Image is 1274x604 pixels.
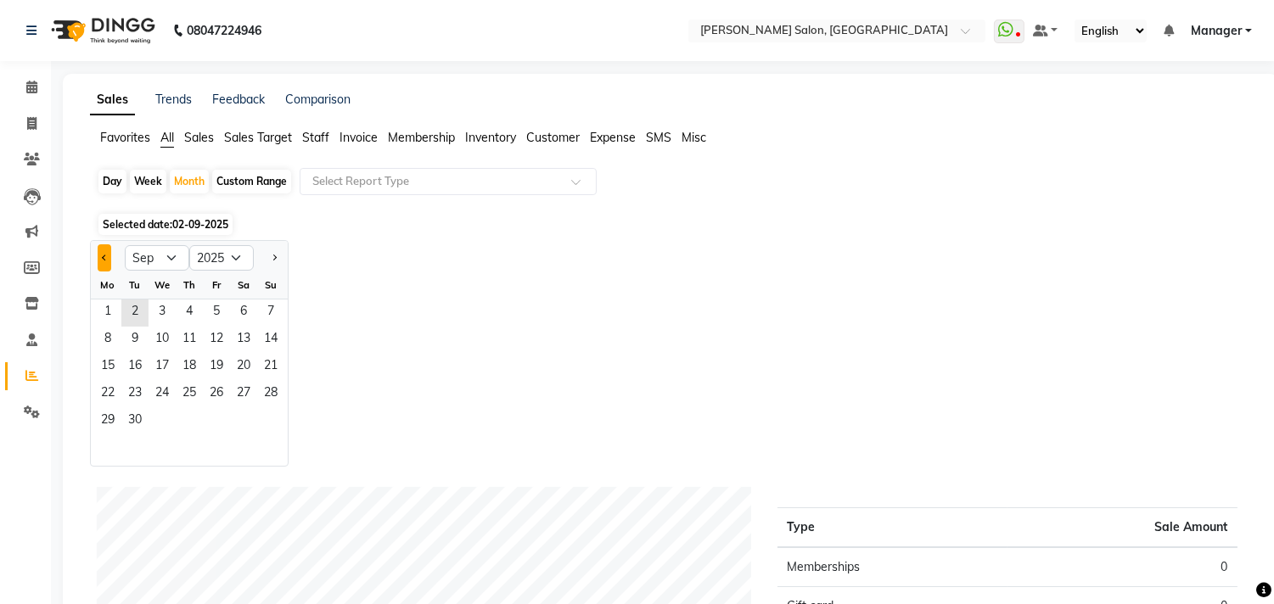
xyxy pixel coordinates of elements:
div: Wednesday, September 17, 2025 [149,354,176,381]
span: 3 [149,299,176,327]
span: 10 [149,327,176,354]
a: Comparison [285,92,351,107]
div: Monday, September 15, 2025 [94,354,121,381]
div: Monday, September 8, 2025 [94,327,121,354]
div: Saturday, September 6, 2025 [230,299,257,327]
span: 11 [176,327,203,354]
th: Type [777,508,1007,548]
span: 12 [203,327,230,354]
span: 27 [230,381,257,408]
span: 29 [94,408,121,435]
div: Sunday, September 21, 2025 [257,354,284,381]
div: Wednesday, September 24, 2025 [149,381,176,408]
span: Manager [1191,22,1242,40]
div: Month [170,170,209,193]
div: Su [257,271,284,299]
a: Feedback [212,92,265,107]
div: Th [176,271,203,299]
span: 21 [257,354,284,381]
span: 15 [94,354,121,381]
span: 17 [149,354,176,381]
span: Selected date: [98,214,233,235]
div: Day [98,170,126,193]
div: Saturday, September 27, 2025 [230,381,257,408]
div: Custom Range [212,170,291,193]
a: Trends [155,92,192,107]
span: 7 [257,299,284,327]
div: Tuesday, September 9, 2025 [121,327,149,354]
div: We [149,271,176,299]
span: 22 [94,381,121,408]
div: Saturday, September 20, 2025 [230,354,257,381]
div: Friday, September 5, 2025 [203,299,230,327]
span: 18 [176,354,203,381]
span: 26 [203,381,230,408]
div: Sa [230,271,257,299]
span: 16 [121,354,149,381]
span: 13 [230,327,257,354]
div: Tuesday, September 16, 2025 [121,354,149,381]
button: Previous month [98,244,111,271]
div: Friday, September 26, 2025 [203,381,230,408]
div: Tuesday, September 2, 2025 [121,299,149,327]
a: Sales [90,85,135,115]
div: Tu [121,271,149,299]
div: Thursday, September 18, 2025 [176,354,203,381]
td: 0 [1007,547,1238,587]
span: 6 [230,299,257,327]
div: Monday, September 1, 2025 [94,299,121,327]
span: 25 [176,381,203,408]
div: Week [130,170,166,193]
div: Saturday, September 13, 2025 [230,327,257,354]
span: 14 [257,327,284,354]
span: 2 [121,299,149,327]
div: Tuesday, September 23, 2025 [121,381,149,408]
div: Thursday, September 4, 2025 [176,299,203,327]
span: Favorites [100,130,150,145]
span: 30 [121,408,149,435]
span: 28 [257,381,284,408]
select: Select year [189,245,254,271]
span: SMS [646,130,671,145]
span: 4 [176,299,203,327]
span: Sales [184,130,214,145]
span: All [160,130,174,145]
span: Staff [302,130,329,145]
div: Mo [94,271,121,299]
div: Friday, September 19, 2025 [203,354,230,381]
div: Sunday, September 7, 2025 [257,299,284,327]
span: 1 [94,299,121,327]
span: 19 [203,354,230,381]
span: 9 [121,327,149,354]
select: Select month [125,245,189,271]
span: Sales Target [224,130,292,145]
span: Misc [682,130,706,145]
td: Memberships [777,547,1007,587]
span: Customer [526,130,580,145]
div: Thursday, September 25, 2025 [176,381,203,408]
span: Invoice [340,130,378,145]
span: Expense [590,130,636,145]
div: Wednesday, September 3, 2025 [149,299,176,327]
span: 20 [230,354,257,381]
div: Wednesday, September 10, 2025 [149,327,176,354]
div: Sunday, September 28, 2025 [257,381,284,408]
th: Sale Amount [1007,508,1238,548]
span: 24 [149,381,176,408]
div: Monday, September 29, 2025 [94,408,121,435]
b: 08047224946 [187,7,261,54]
img: logo [43,7,160,54]
div: Friday, September 12, 2025 [203,327,230,354]
div: Tuesday, September 30, 2025 [121,408,149,435]
span: 23 [121,381,149,408]
span: 8 [94,327,121,354]
span: 02-09-2025 [172,218,228,231]
button: Next month [267,244,281,271]
div: Fr [203,271,230,299]
span: Inventory [465,130,516,145]
div: Thursday, September 11, 2025 [176,327,203,354]
span: 5 [203,299,230,327]
span: Membership [388,130,455,145]
div: Sunday, September 14, 2025 [257,327,284,354]
div: Monday, September 22, 2025 [94,381,121,408]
